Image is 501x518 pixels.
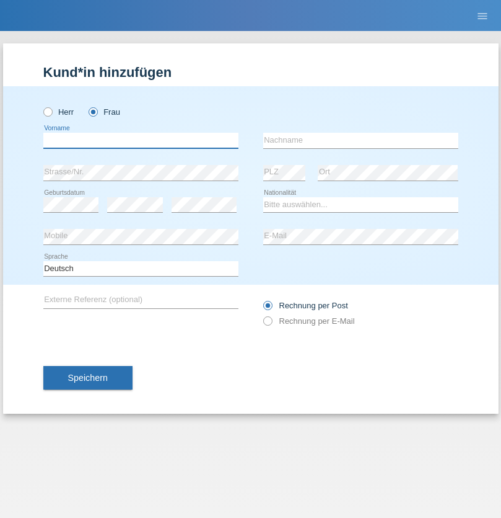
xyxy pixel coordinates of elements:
label: Frau [89,107,120,117]
i: menu [476,10,489,22]
label: Herr [43,107,74,117]
a: menu [470,12,495,19]
input: Herr [43,107,51,115]
label: Rechnung per Post [263,301,348,310]
h1: Kund*in hinzufügen [43,65,458,80]
label: Rechnung per E-Mail [263,316,355,326]
input: Rechnung per E-Mail [263,316,271,332]
span: Speichern [68,373,108,383]
button: Speichern [43,366,133,390]
input: Frau [89,107,97,115]
input: Rechnung per Post [263,301,271,316]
